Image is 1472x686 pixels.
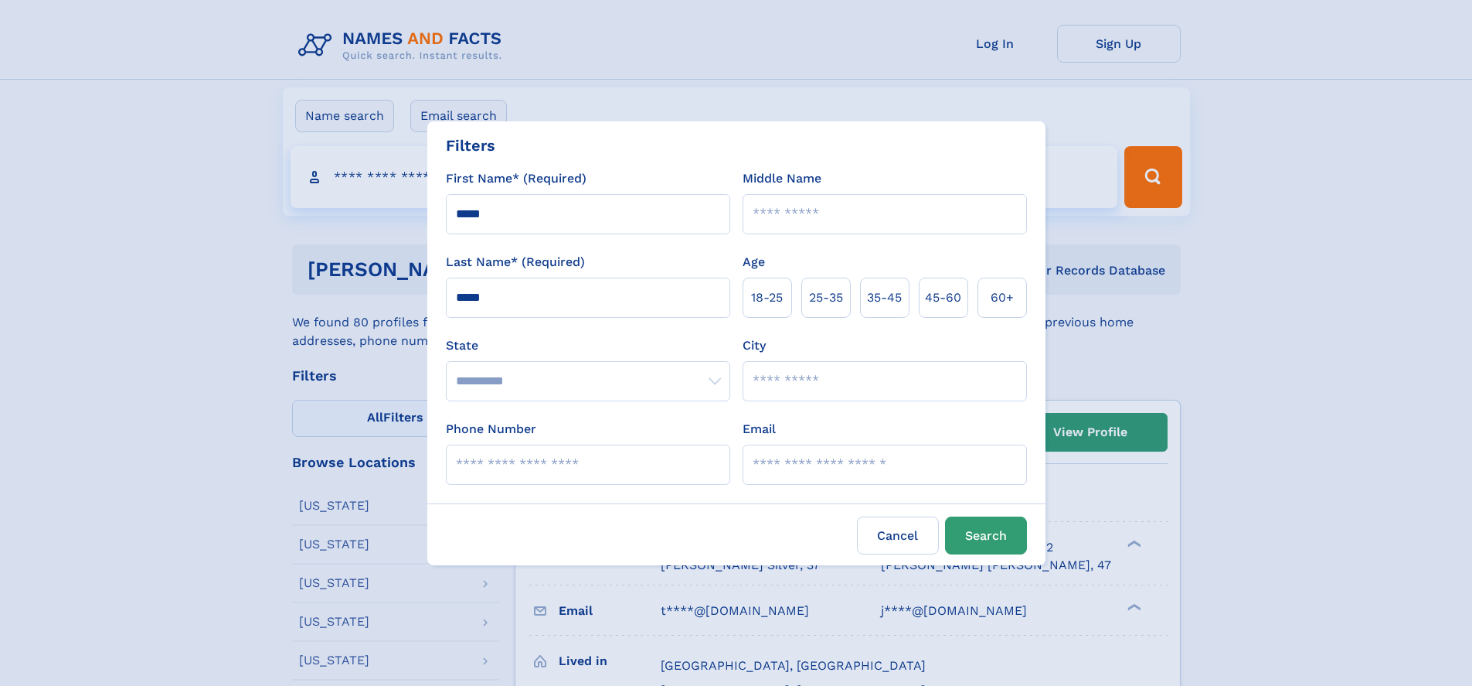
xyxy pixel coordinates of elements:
[446,253,585,271] label: Last Name* (Required)
[867,288,902,307] span: 35‑45
[945,517,1027,555] button: Search
[743,336,766,355] label: City
[743,253,765,271] label: Age
[925,288,961,307] span: 45‑60
[446,134,495,157] div: Filters
[743,420,776,439] label: Email
[857,517,939,555] label: Cancel
[446,420,536,439] label: Phone Number
[809,288,843,307] span: 25‑35
[751,288,783,307] span: 18‑25
[991,288,1014,307] span: 60+
[446,336,730,355] label: State
[446,169,586,188] label: First Name* (Required)
[743,169,821,188] label: Middle Name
